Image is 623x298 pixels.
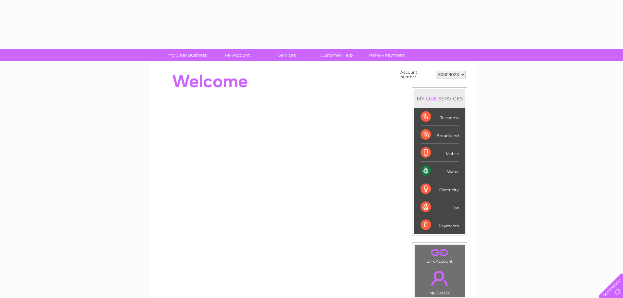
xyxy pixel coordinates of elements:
td: Link Account [414,245,465,265]
a: My Clear Business [161,49,215,61]
div: Water [421,162,459,180]
a: . [416,267,463,290]
a: Services [260,49,314,61]
a: . [416,247,463,258]
td: My Details [414,265,465,297]
div: LIVE [424,96,438,102]
a: My Account [210,49,264,61]
a: Customer Help [310,49,364,61]
td: Account number [399,68,434,81]
div: Broadband [421,126,459,144]
div: Payments [421,216,459,234]
div: Gas [421,198,459,216]
div: Electricity [421,180,459,198]
div: MY SERVICES [414,89,465,108]
div: Telecoms [421,108,459,126]
a: Make A Payment [359,49,413,61]
div: Mobile [421,144,459,162]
